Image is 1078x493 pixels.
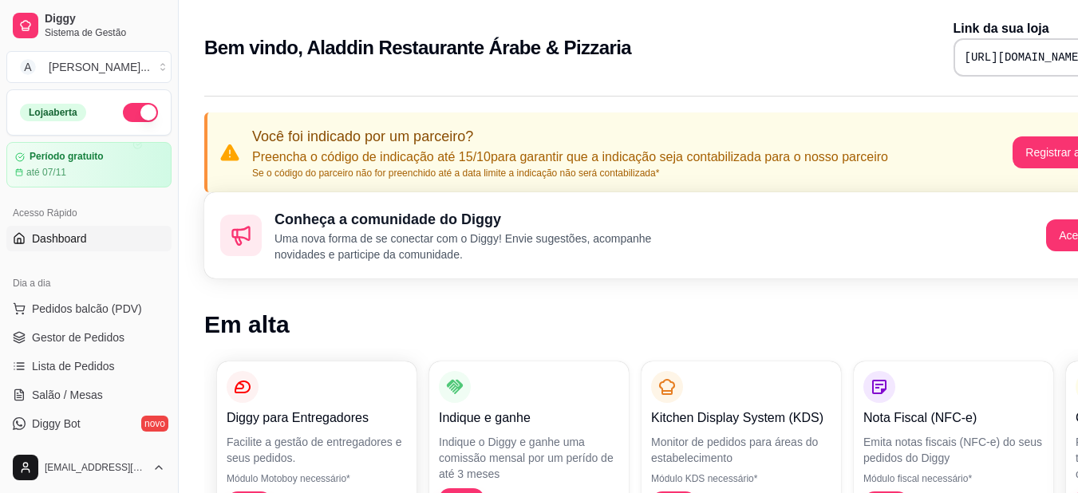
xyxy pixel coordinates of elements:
[6,270,172,296] div: Dia a dia
[45,26,165,39] span: Sistema de Gestão
[6,6,172,45] a: DiggySistema de Gestão
[6,353,172,379] a: Lista de Pedidos
[6,411,172,436] a: Diggy Botnovo
[32,387,103,403] span: Salão / Mesas
[252,148,888,167] p: Preencha o código de indicação até 15/10 para garantir que a indicação seja contabilizada para o ...
[863,434,1044,466] p: Emita notas fiscais (NFC-e) do seus pedidos do Diggy
[274,208,683,231] h2: Conheça a comunidade do Diggy
[651,434,831,466] p: Monitor de pedidos para áreas do estabelecimento
[49,59,150,75] div: [PERSON_NAME] ...
[651,408,831,428] p: Kitchen Display System (KDS)
[45,461,146,474] span: [EMAIL_ADDRESS][DOMAIN_NAME]
[20,104,86,121] div: Loja aberta
[6,448,172,487] button: [EMAIL_ADDRESS][DOMAIN_NAME]
[32,416,81,432] span: Diggy Bot
[32,231,87,246] span: Dashboard
[6,226,172,251] a: Dashboard
[439,408,619,428] p: Indique e ganhe
[6,382,172,408] a: Salão / Mesas
[123,103,158,122] button: Alterar Status
[20,59,36,75] span: A
[651,472,831,485] p: Módulo KDS necessário*
[6,296,172,321] button: Pedidos balcão (PDV)
[6,51,172,83] button: Select a team
[30,151,104,163] article: Período gratuito
[6,325,172,350] a: Gestor de Pedidos
[45,12,165,26] span: Diggy
[6,440,172,465] a: KDS
[6,200,172,226] div: Acesso Rápido
[252,125,888,148] p: Você foi indicado por um parceiro?
[863,472,1044,485] p: Módulo fiscal necessário*
[227,434,407,466] p: Facilite a gestão de entregadores e seus pedidos.
[32,301,142,317] span: Pedidos balcão (PDV)
[6,142,172,187] a: Período gratuitoaté 07/11
[252,167,888,179] p: Se o código do parceiro não for preenchido até a data limite a indicação não será contabilizada*
[204,35,631,61] h2: Bem vindo, Aladdin Restaurante Árabe & Pizzaria
[32,358,115,374] span: Lista de Pedidos
[863,408,1044,428] p: Nota Fiscal (NFC-e)
[26,166,66,179] article: até 07/11
[227,408,407,428] p: Diggy para Entregadores
[32,329,124,345] span: Gestor de Pedidos
[274,231,683,262] p: Uma nova forma de se conectar com o Diggy! Envie sugestões, acompanhe novidades e participe da co...
[439,434,619,482] p: Indique o Diggy e ganhe uma comissão mensal por um perído de até 3 meses
[227,472,407,485] p: Módulo Motoboy necessário*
